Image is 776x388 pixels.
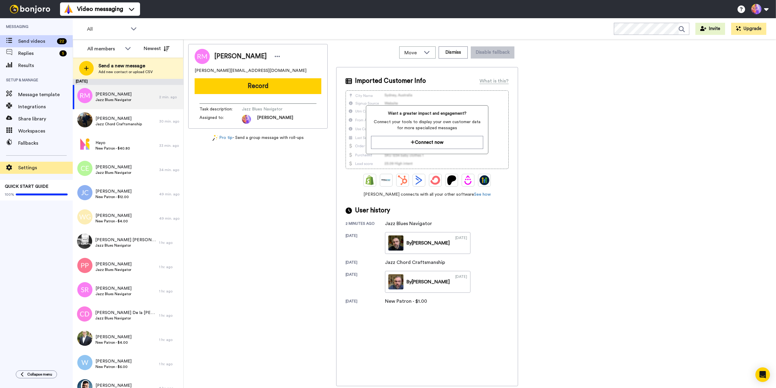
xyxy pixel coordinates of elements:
[159,95,180,100] div: 2 min. ago
[64,4,73,14] img: vm-color.svg
[242,106,299,112] span: Jazz Blues Navigator
[57,38,67,44] div: 22
[18,164,73,171] span: Settings
[99,62,153,69] span: Send a new message
[455,274,467,289] div: [DATE]
[159,337,180,342] div: 1 hr. ago
[381,175,391,185] img: Ontraport
[77,137,92,152] img: 27cabea3-4ea6-4357-9a8a-b9b2ea8cc8c9.jpg
[95,285,132,292] span: [PERSON_NAME]
[77,112,92,127] img: 467ce355-525c-40bb-be6e-9c18577d1230.jpg
[77,209,92,224] img: wg.png
[159,119,180,124] div: 30 min. ago
[5,192,14,197] span: 100%
[77,282,92,297] img: sr.png
[371,119,483,131] span: Connect your tools to display your own customer data for more specialized messages
[371,136,483,149] button: Connect now
[406,278,450,285] div: By [PERSON_NAME]
[212,135,218,141] img: magic-wand.svg
[346,191,509,197] span: [PERSON_NAME] connects with all your other software
[159,289,180,294] div: 1 hr. ago
[212,135,232,141] a: Pro tip
[455,235,467,251] div: [DATE]
[95,164,132,170] span: [PERSON_NAME]
[398,175,407,185] img: Hubspot
[77,355,92,370] img: w.png
[159,362,180,366] div: 1 hr. ago
[355,206,390,215] span: User history
[385,271,470,293] a: By[PERSON_NAME][DATE]
[87,45,122,52] div: All members
[95,237,156,243] span: [PERSON_NAME] [PERSON_NAME]
[95,364,132,369] span: New Patron - $6.00
[16,370,57,378] button: Collapse menu
[95,97,132,102] span: Jazz Blues Navigator
[159,216,180,221] div: 49 min. ago
[439,46,468,59] button: Dismiss
[430,175,440,185] img: ConvertKit
[257,115,293,124] span: [PERSON_NAME]
[77,234,92,249] img: cf4ce21d-b9a5-4fa5-a4fc-7eacf4f20a77.jpeg
[5,184,48,189] span: QUICK START GUIDE
[77,88,92,103] img: rm.png
[7,5,53,13] img: bj-logo-header-white.svg
[95,213,132,219] span: [PERSON_NAME]
[95,188,132,194] span: [PERSON_NAME]
[346,299,385,305] div: [DATE]
[77,331,92,346] img: 674fa2a0-3687-4ddf-a795-f814474ada4d.jpg
[346,260,385,266] div: [DATE]
[159,192,180,197] div: 49 min. ago
[95,219,132,224] span: New Patron - $4.00
[95,146,130,151] span: New Patron - $40.80
[95,310,156,316] span: [PERSON_NAME] De la [PERSON_NAME]
[77,306,92,322] img: cd.png
[188,135,328,141] div: - Send a group message with roll-ups
[95,292,132,296] span: Jazz Blues Navigator
[214,52,267,61] span: [PERSON_NAME]
[18,50,57,57] span: Replies
[385,259,445,266] div: Jazz Chord Craftsmanship
[95,340,132,345] span: New Patron - $4.00
[480,175,489,185] img: GoHighLevel
[77,258,92,273] img: pp.png
[480,77,509,85] div: What is this?
[77,5,123,13] span: Video messaging
[95,261,132,267] span: [PERSON_NAME]
[385,220,432,227] div: Jazz Blues Navigator
[95,116,142,122] span: [PERSON_NAME]
[199,106,242,112] span: Task description :
[87,25,128,33] span: All
[95,91,132,97] span: [PERSON_NAME]
[95,316,156,321] span: Jazz Blues Navigator
[371,110,483,116] span: Want a greater impact and engagement?
[95,243,156,248] span: Jazz Blues Navigator
[404,49,421,56] span: Move
[159,265,180,269] div: 1 hr. ago
[385,232,470,254] a: By[PERSON_NAME][DATE]
[471,46,514,59] button: Disable fallback
[447,175,457,185] img: Patreon
[18,62,73,69] span: Results
[95,122,142,127] span: Jazz Chord Craftsmanship
[242,115,251,124] img: photo.jpg
[95,358,132,364] span: [PERSON_NAME]
[463,175,473,185] img: Drip
[195,68,306,74] span: [PERSON_NAME][EMAIL_ADDRESS][DOMAIN_NAME]
[195,78,321,94] button: Record
[18,103,73,110] span: Integrations
[159,240,180,245] div: 1 hr. ago
[159,143,180,148] div: 33 min. ago
[474,192,491,197] a: See how
[18,91,73,98] span: Message template
[95,267,132,272] span: Jazz Blues Navigator
[388,235,403,251] img: b2c55d79-1e1a-41a9-a009-b6c8ab4c2b8b-thumb.jpg
[385,298,427,305] div: New Patron - $1.00
[95,334,132,340] span: [PERSON_NAME]
[695,23,725,35] button: Invite
[99,69,153,74] span: Add new contact or upload CSV
[77,161,92,176] img: ce.png
[346,272,385,293] div: [DATE]
[199,115,242,124] span: Assigned to:
[355,76,426,86] span: Imported Customer Info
